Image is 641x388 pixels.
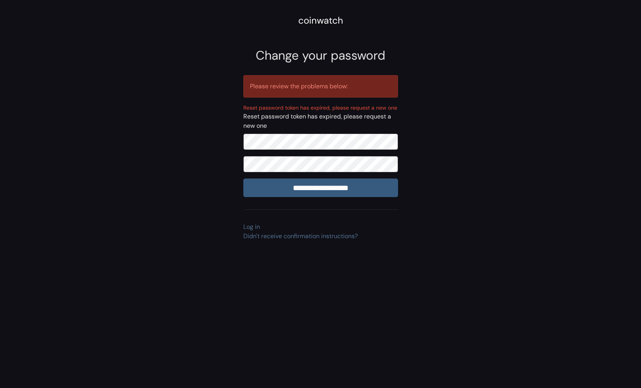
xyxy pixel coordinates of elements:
div: Reset password token has expired, please request a new one [243,104,398,112]
a: Didn't receive confirmation instructions? [243,232,358,240]
h2: Change your password [243,48,398,63]
a: Log in [243,223,260,231]
div: Reset password token has expired, please request a new one [243,112,398,130]
div: Please review the problems below: [243,75,398,98]
a: coinwatch [298,17,343,26]
div: coinwatch [298,14,343,27]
